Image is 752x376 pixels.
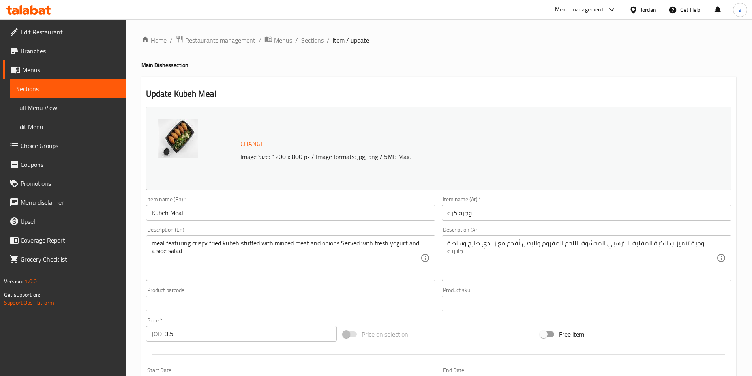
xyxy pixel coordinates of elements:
li: / [327,36,330,45]
span: Restaurants management [185,36,255,45]
textarea: meal featuring crispy fried kubeh stuffed with minced meat and onions Served with fresh yogurt an... [152,239,421,277]
span: Edit Menu [16,122,119,131]
a: Full Menu View [10,98,126,117]
span: Branches [21,46,119,56]
span: Coverage Report [21,236,119,245]
span: Change [240,138,264,150]
span: Menus [22,65,119,75]
a: Upsell [3,212,126,231]
a: Branches [3,41,126,60]
input: Enter name Ar [442,205,731,221]
span: Free item [559,329,584,339]
a: Restaurants management [176,35,255,45]
a: Edit Restaurant [3,22,126,41]
span: Sections [16,84,119,94]
a: Support.OpsPlatform [4,297,54,308]
img: %D9%88%D8%AC%D8%A8%D8%A9_%D9%83%D8%A8%D8%A9638947589942795270.jpg [158,119,198,158]
input: Please enter price [165,326,337,342]
a: Sections [301,36,324,45]
span: Get support on: [4,290,40,300]
span: Choice Groups [21,141,119,150]
a: Choice Groups [3,136,126,155]
span: a [739,6,741,14]
p: JOD [152,329,162,339]
span: 1.0.0 [24,276,37,286]
a: Home [141,36,167,45]
div: Jordan [641,6,656,14]
a: Promotions [3,174,126,193]
a: Menu disclaimer [3,193,126,212]
a: Sections [10,79,126,98]
span: Menus [274,36,292,45]
li: / [259,36,261,45]
a: Menus [264,35,292,45]
button: Change [237,136,267,152]
input: Please enter product sku [442,296,731,311]
li: / [295,36,298,45]
span: Upsell [21,217,119,226]
span: Menu disclaimer [21,198,119,207]
h2: Update Kubeh Meal [146,88,731,100]
div: Menu-management [555,5,604,15]
a: Menus [3,60,126,79]
span: Price on selection [362,329,408,339]
a: Grocery Checklist [3,250,126,269]
input: Enter name En [146,205,436,221]
p: Image Size: 1200 x 800 px / Image formats: jpg, png / 5MB Max. [237,152,658,161]
span: Edit Restaurant [21,27,119,37]
a: Coupons [3,155,126,174]
span: Coupons [21,160,119,169]
span: Grocery Checklist [21,254,119,264]
input: Please enter product barcode [146,296,436,311]
h4: Main Dishes section [141,61,736,69]
a: Edit Menu [10,117,126,136]
a: Coverage Report [3,231,126,250]
li: / [170,36,173,45]
span: item / update [333,36,369,45]
span: Promotions [21,179,119,188]
span: Full Menu View [16,103,119,112]
span: Version: [4,276,23,286]
nav: breadcrumb [141,35,736,45]
textarea: وجبة تتميز ب الكبة المقلية الكرسبي المحشوة باللحم المفروم والبصل تُقدم مع زبادي طازج وسلطة جانبية [447,239,716,277]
